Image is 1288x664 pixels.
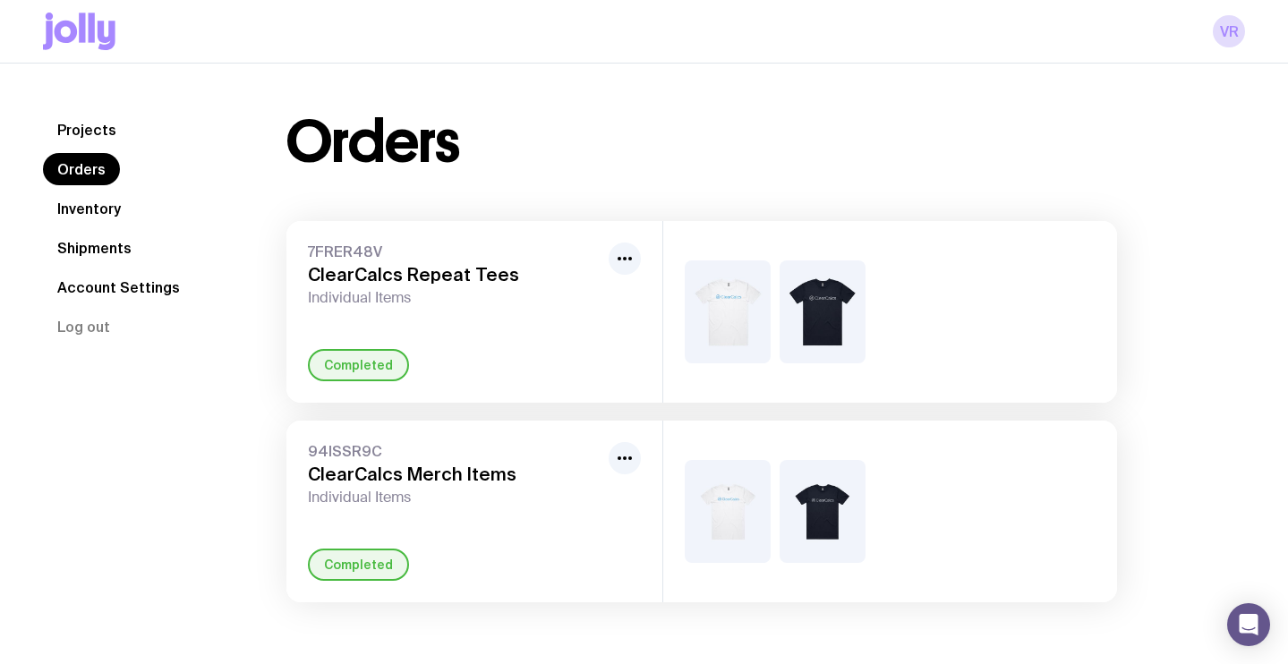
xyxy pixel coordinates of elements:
[308,549,409,581] div: Completed
[43,153,120,185] a: Orders
[308,349,409,381] div: Completed
[308,289,601,307] span: Individual Items
[308,464,601,485] h3: ClearCalcs Merch Items
[43,192,135,225] a: Inventory
[43,232,146,264] a: Shipments
[286,114,459,171] h1: Orders
[308,264,601,285] h3: ClearCalcs Repeat Tees
[308,243,601,260] span: 7FRER48V
[43,311,124,343] button: Log out
[43,271,194,303] a: Account Settings
[308,442,601,460] span: 94ISSR9C
[1227,603,1270,646] div: Open Intercom Messenger
[308,489,601,507] span: Individual Items
[43,114,131,146] a: Projects
[1213,15,1245,47] a: VR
